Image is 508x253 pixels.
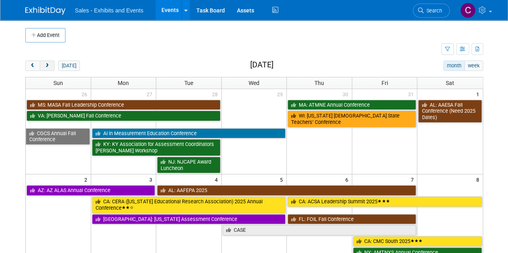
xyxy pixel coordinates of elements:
a: WI: [US_STATE] [DEMOGRAPHIC_DATA] State Teachers’ Conference [288,111,416,127]
button: next [40,61,55,71]
a: AL: AAESA Fall Conference (Need 2025 Dates) [418,100,481,123]
a: CA: ACSA Leadership Summit 2025 [288,196,481,207]
span: 26 [81,89,91,99]
span: 5 [279,174,286,184]
h2: [DATE] [250,61,273,69]
a: CASE [222,225,416,235]
span: Sun [53,80,63,86]
span: Wed [249,80,259,86]
span: Fri [382,80,388,86]
span: Search [424,8,442,14]
a: NJ: NJCAPE Award Luncheon [157,157,220,173]
span: 29 [276,89,286,99]
img: Christine Lurz [460,3,475,18]
a: MA: ATMNE Annual Conference [288,100,416,110]
span: Thu [314,80,324,86]
a: KY: KY Association for Assessment Coordinators [PERSON_NAME] Workshop [92,139,220,156]
a: [GEOGRAPHIC_DATA]: [US_STATE] Assessment Conference [92,214,286,225]
a: CGCS Annual Fall Conference [26,128,90,145]
a: Search [413,4,450,18]
span: 28 [211,89,221,99]
span: Tue [184,80,193,86]
a: CA: CERA ([US_STATE] Educational Research Association) 2025 Annual Conference [92,196,286,213]
span: 1 [475,89,483,99]
span: 4 [214,174,221,184]
a: FL: FOIL Fall Conference [288,214,416,225]
span: Sat [446,80,454,86]
span: 27 [146,89,156,99]
span: 30 [342,89,352,99]
span: 6 [345,174,352,184]
span: Sales - Exhibits and Events [75,7,143,14]
a: AL: AAFEPA 2025 [157,185,416,196]
a: AZ: AZ ALAS Annual Conference [27,185,155,196]
a: CA: CMC South 2025 [353,236,482,247]
a: MS: MASA Fall Leadership Conference [27,100,220,110]
img: ExhibitDay [25,7,65,15]
span: 3 [149,174,156,184]
button: week [464,61,483,71]
span: 7 [410,174,417,184]
span: Mon [118,80,129,86]
span: 31 [407,89,417,99]
a: AI in Measurement Education Conference [92,128,286,139]
button: [DATE] [58,61,80,71]
span: 2 [84,174,91,184]
a: VA: [PERSON_NAME] Fall Conference [27,111,220,121]
button: Add Event [25,28,65,43]
button: month [443,61,465,71]
span: 8 [475,174,483,184]
button: prev [25,61,40,71]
